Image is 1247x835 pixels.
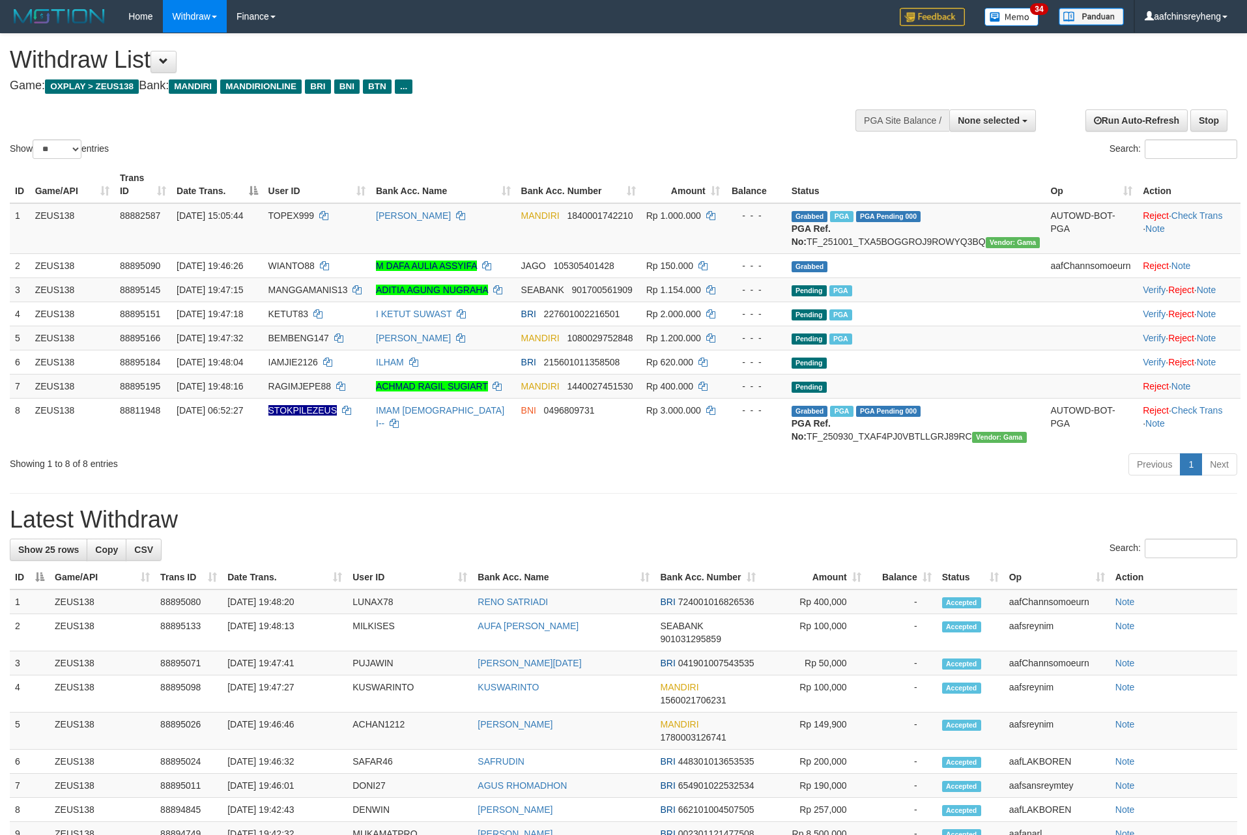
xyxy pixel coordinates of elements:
[50,651,155,675] td: ZEUS138
[10,79,818,92] h4: Game: Bank:
[730,283,781,296] div: - - -
[376,333,451,343] a: [PERSON_NAME]
[1201,453,1237,475] a: Next
[10,774,50,798] td: 7
[120,210,160,221] span: 88882587
[120,285,160,295] span: 88895145
[155,713,222,750] td: 88895026
[792,223,831,247] b: PGA Ref. No:
[222,614,347,651] td: [DATE] 19:48:13
[786,166,1046,203] th: Status
[95,545,118,555] span: Copy
[660,732,726,743] span: Copy 1780003126741 to clipboard
[268,261,315,271] span: WIANTO88
[521,261,546,271] span: JAGO
[33,139,81,159] select: Showentries
[10,614,50,651] td: 2
[30,302,115,326] td: ZEUS138
[155,675,222,713] td: 88895098
[10,398,30,448] td: 8
[655,565,760,589] th: Bank Acc. Number: activate to sort column ascending
[363,79,392,94] span: BTN
[1143,357,1166,367] a: Verify
[792,333,827,345] span: Pending
[761,774,867,798] td: Rp 190,000
[222,565,347,589] th: Date Trans.: activate to sort column ascending
[1145,139,1237,159] input: Search:
[521,285,564,295] span: SEABANK
[1190,109,1227,132] a: Stop
[177,333,243,343] span: [DATE] 19:47:32
[1045,166,1138,203] th: Op: activate to sort column ascending
[1145,223,1165,234] a: Note
[347,651,472,675] td: PUJAWIN
[30,374,115,398] td: ZEUS138
[567,381,633,391] span: Copy 1440027451530 to clipboard
[678,597,754,607] span: Copy 724001016826536 to clipboard
[972,432,1027,443] span: Vendor URL: https://trx31.1velocity.biz
[660,756,675,767] span: BRI
[521,309,536,319] span: BRI
[10,452,510,470] div: Showing 1 to 8 of 8 entries
[10,507,1237,533] h1: Latest Withdraw
[10,675,50,713] td: 4
[50,750,155,774] td: ZEUS138
[10,565,50,589] th: ID: activate to sort column descending
[1045,253,1138,277] td: aafChannsomoeurn
[478,756,524,767] a: SAFRUDIN
[730,307,781,320] div: - - -
[792,418,831,442] b: PGA Ref. No:
[786,203,1046,254] td: TF_251001_TXA5BOGGROJ9ROWYQ3BQ
[87,539,126,561] a: Copy
[942,597,981,608] span: Accepted
[18,545,79,555] span: Show 25 rows
[1171,210,1223,221] a: Check Trans
[1115,597,1135,607] a: Note
[347,675,472,713] td: KUSWARINTO
[942,757,981,768] span: Accepted
[120,309,160,319] span: 88895151
[478,719,552,729] a: [PERSON_NAME]
[829,333,852,345] span: Marked by aafsolysreylen
[830,406,853,417] span: Marked by aafsreyleap
[544,357,620,367] span: Copy 215601011358508 to clipboard
[334,79,360,94] span: BNI
[10,350,30,374] td: 6
[30,203,115,254] td: ZEUS138
[792,261,828,272] span: Grabbed
[521,357,536,367] span: BRI
[268,285,348,295] span: MANGGAMANIS13
[10,374,30,398] td: 7
[395,79,412,94] span: ...
[1197,285,1216,295] a: Note
[155,750,222,774] td: 88895024
[641,166,725,203] th: Amount: activate to sort column ascending
[347,774,472,798] td: DONI27
[1143,261,1169,271] a: Reject
[30,326,115,350] td: ZEUS138
[1138,398,1240,448] td: · ·
[660,682,698,692] span: MANDIRI
[867,565,937,589] th: Balance: activate to sort column ascending
[646,261,693,271] span: Rp 150.000
[660,634,721,644] span: Copy 901031295859 to clipboard
[1004,651,1110,675] td: aafChannsomoeurn
[1143,210,1169,221] a: Reject
[1115,621,1135,631] a: Note
[222,651,347,675] td: [DATE] 19:47:41
[900,8,965,26] img: Feedback.jpg
[942,805,981,816] span: Accepted
[856,211,921,222] span: PGA Pending
[376,357,404,367] a: ILHAM
[521,405,536,416] span: BNI
[730,380,781,393] div: - - -
[829,309,852,320] span: Marked by aafanarl
[1045,398,1138,448] td: AUTOWD-BOT-PGA
[222,589,347,614] td: [DATE] 19:48:20
[10,539,87,561] a: Show 25 rows
[347,565,472,589] th: User ID: activate to sort column ascending
[856,406,921,417] span: PGA Pending
[10,166,30,203] th: ID
[761,614,867,651] td: Rp 100,000
[177,285,243,295] span: [DATE] 19:47:15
